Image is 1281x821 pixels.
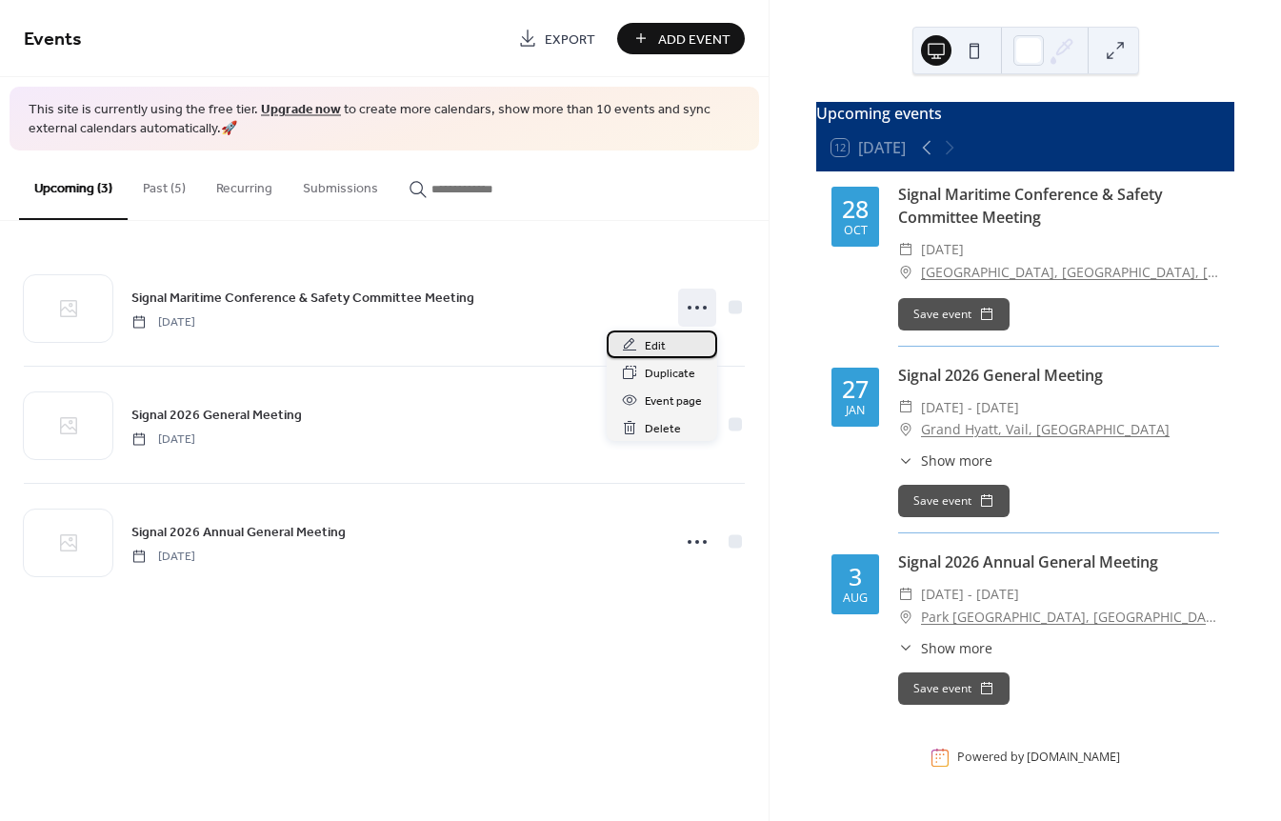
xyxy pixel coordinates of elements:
div: ​ [898,238,913,261]
a: Signal Maritime Conference & Safety Committee Meeting [131,287,474,309]
span: Export [545,30,595,50]
button: ​Show more [898,451,992,471]
a: Upgrade now [261,97,341,123]
div: Jan [846,405,865,417]
span: Event page [645,391,702,411]
a: Park [GEOGRAPHIC_DATA], [GEOGRAPHIC_DATA], [GEOGRAPHIC_DATA] [921,606,1219,629]
span: Signal 2026 General Meeting [131,405,302,425]
span: Signal 2026 Annual General Meeting [131,522,346,542]
span: Edit [645,336,666,356]
a: Signal 2026 General Meeting [131,404,302,426]
span: Show more [921,451,992,471]
div: ​ [898,418,913,441]
div: Oct [844,225,868,237]
span: Add Event [658,30,731,50]
a: Export [504,23,610,54]
div: 28 [842,197,869,221]
div: Signal 2026 General Meeting [898,364,1219,387]
button: Save event [898,298,1010,330]
span: [DATE] - [DATE] [921,396,1019,419]
div: Powered by [957,750,1120,766]
a: [GEOGRAPHIC_DATA], [GEOGRAPHIC_DATA], [GEOGRAPHIC_DATA] [921,261,1219,284]
div: 27 [842,377,869,401]
div: ​ [898,638,913,658]
button: Save event [898,672,1010,705]
button: Save event [898,485,1010,517]
a: [DOMAIN_NAME] [1027,750,1120,766]
div: Signal 2026 Annual General Meeting [898,551,1219,573]
div: 3 [849,565,862,589]
span: Signal Maritime Conference & Safety Committee Meeting [131,288,474,308]
div: ​ [898,451,913,471]
div: ​ [898,583,913,606]
span: Duplicate [645,364,695,384]
span: [DATE] [131,431,195,448]
span: [DATE] [921,238,964,261]
div: ​ [898,606,913,629]
button: Past (5) [128,150,201,218]
span: [DATE] - [DATE] [921,583,1019,606]
button: Add Event [617,23,745,54]
span: Delete [645,419,681,439]
button: Recurring [201,150,288,218]
a: Signal 2026 Annual General Meeting [131,521,346,543]
div: Signal Maritime Conference & Safety Committee Meeting [898,183,1219,229]
button: Submissions [288,150,393,218]
div: Upcoming events [816,102,1234,125]
button: ​Show more [898,638,992,658]
span: [DATE] [131,548,195,565]
div: Aug [843,592,868,605]
div: ​ [898,396,913,419]
span: This site is currently using the free tier. to create more calendars, show more than 10 events an... [29,101,740,138]
span: Show more [921,638,992,658]
button: Upcoming (3) [19,150,128,220]
span: [DATE] [131,313,195,330]
span: Events [24,21,82,58]
a: Grand Hyatt, Vail, [GEOGRAPHIC_DATA] [921,418,1170,441]
div: ​ [898,261,913,284]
